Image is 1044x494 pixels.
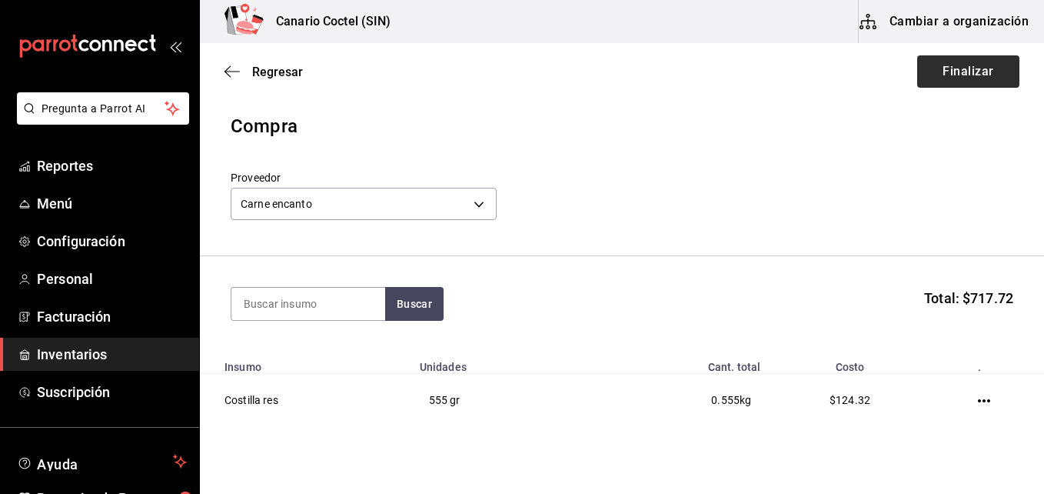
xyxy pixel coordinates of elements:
span: Pregunta a Parrot AI [42,101,165,117]
th: Costo [770,352,929,374]
th: Insumo [200,352,411,374]
td: kg [611,374,770,427]
span: Personal [37,269,187,289]
button: open_drawer_menu [169,40,181,52]
div: Carne encanto [231,188,497,220]
button: Regresar [224,65,303,79]
a: Pregunta a Parrot AI [11,112,189,128]
th: Unidades [411,352,611,374]
span: Regresar [252,65,303,79]
button: Finalizar [917,55,1019,88]
span: Menú [37,193,187,214]
label: Proveedor [231,172,497,183]
span: $124.32 [830,394,870,406]
button: Pregunta a Parrot AI [17,92,189,125]
h3: Canario Coctel (SIN) [264,12,391,31]
td: Costilla res [200,374,411,427]
span: Facturación [37,306,187,327]
span: Configuración [37,231,187,252]
span: Ayuda [37,452,167,471]
span: Inventarios [37,344,187,365]
span: Suscripción [37,382,187,402]
span: Total: $717.72 [924,288,1013,309]
div: Compra [231,112,1013,140]
span: Reportes [37,155,187,176]
td: 555 gr [411,374,611,427]
th: . [930,352,1044,374]
input: Buscar insumo [231,288,385,320]
span: 0.555 [711,394,740,406]
button: Buscar [385,287,444,321]
th: Cant. total [611,352,770,374]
